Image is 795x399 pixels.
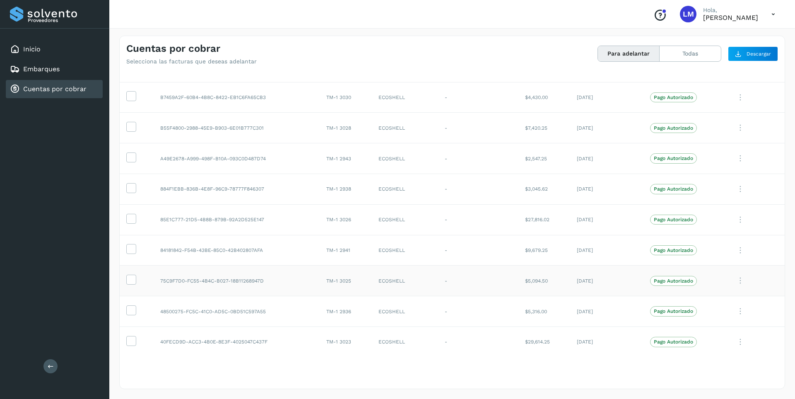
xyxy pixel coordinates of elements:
[23,65,60,73] a: Embarques
[518,326,571,357] td: $29,614.25
[372,266,438,296] td: ECOSHELL
[6,60,103,78] div: Embarques
[126,43,220,55] h4: Cuentas por cobrar
[154,143,320,174] td: A49E2678-A999-498F-B10A-093C0D487D74
[654,186,693,192] p: Pago Autorizado
[570,204,643,235] td: [DATE]
[570,326,643,357] td: [DATE]
[372,174,438,204] td: ECOSHELL
[372,113,438,143] td: ECOSHELL
[154,235,320,266] td: 84181842-F54B-43BE-85C0-42B402807AFA
[518,82,571,113] td: $4,430.00
[728,46,778,61] button: Descargar
[6,80,103,98] div: Cuentas por cobrar
[654,308,693,314] p: Pago Autorizado
[703,7,758,14] p: Hola,
[6,40,103,58] div: Inicio
[372,326,438,357] td: ECOSHELL
[570,113,643,143] td: [DATE]
[518,113,571,143] td: $7,420.25
[570,296,643,327] td: [DATE]
[654,94,693,100] p: Pago Autorizado
[598,46,660,61] button: Para adelantar
[570,143,643,174] td: [DATE]
[518,266,571,296] td: $5,094.50
[320,326,372,357] td: TM-1 3023
[438,204,518,235] td: -
[320,143,372,174] td: TM-1 2943
[654,278,693,284] p: Pago Autorizado
[320,204,372,235] td: TM-1 3026
[154,113,320,143] td: B55F4800-2988-45E9-B903-6E01B777C301
[660,46,721,61] button: Todas
[518,204,571,235] td: $27,816.02
[570,266,643,296] td: [DATE]
[570,235,643,266] td: [DATE]
[654,217,693,222] p: Pago Autorizado
[372,82,438,113] td: ECOSHELL
[154,326,320,357] td: 40FECD9D-ACC3-4B0E-8E3F-4025047C437F
[372,204,438,235] td: ECOSHELL
[654,339,693,345] p: Pago Autorizado
[747,50,771,58] span: Descargar
[438,326,518,357] td: -
[23,85,87,93] a: Cuentas por cobrar
[703,14,758,22] p: LAURA MUÑIZ DOMINGUEZ
[23,45,41,53] a: Inicio
[154,174,320,204] td: 884F1EBB-836B-4E8F-96C9-78777F846307
[320,82,372,113] td: TM-1 3030
[438,143,518,174] td: -
[438,174,518,204] td: -
[518,296,571,327] td: $5,316.00
[320,296,372,327] td: TM-1 2936
[154,82,320,113] td: B7459A2F-60B4-4B8C-8422-EB1C6FA65CB3
[654,155,693,161] p: Pago Autorizado
[438,82,518,113] td: -
[518,235,571,266] td: $9,679.25
[372,296,438,327] td: ECOSHELL
[154,204,320,235] td: 85E1C777-21D5-4B8B-879B-92A2D525E147
[154,296,320,327] td: 48500275-FC5C-41C0-AD5C-0BD51C597A55
[438,266,518,296] td: -
[518,143,571,174] td: $2,547.25
[372,235,438,266] td: ECOSHELL
[654,125,693,131] p: Pago Autorizado
[126,58,257,65] p: Selecciona las facturas que deseas adelantar
[320,174,372,204] td: TM-1 2938
[438,296,518,327] td: -
[570,82,643,113] td: [DATE]
[320,113,372,143] td: TM-1 3028
[320,266,372,296] td: TM-1 3025
[518,174,571,204] td: $3,045.62
[372,143,438,174] td: ECOSHELL
[438,235,518,266] td: -
[570,174,643,204] td: [DATE]
[438,113,518,143] td: -
[654,247,693,253] p: Pago Autorizado
[154,266,320,296] td: 75C9F7D0-FC55-4B4C-B027-18B11268947D
[28,17,99,23] p: Proveedores
[320,235,372,266] td: TM-1 2941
